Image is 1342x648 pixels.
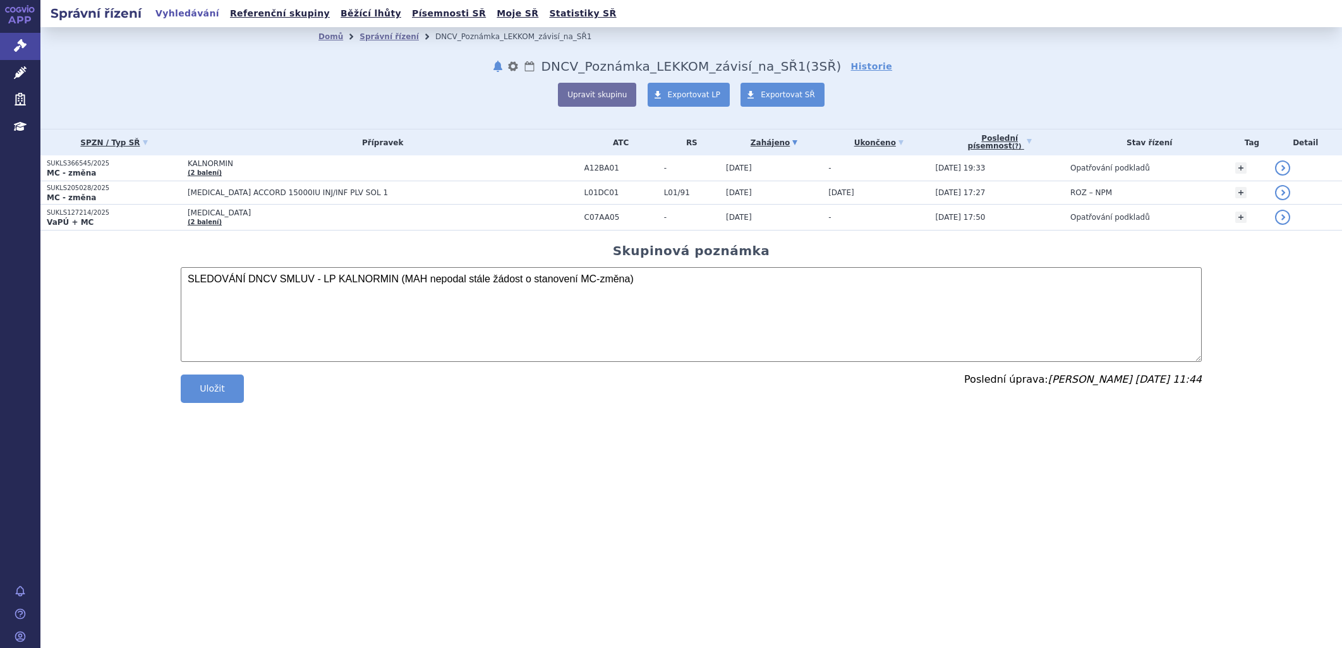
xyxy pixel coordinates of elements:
span: DNCV_Poznámka_LEKKOM_závisí_na_SŘ1 [541,59,806,74]
a: Exportovat LP [648,83,730,107]
span: [DATE] [726,213,752,222]
span: L01/91 [664,188,720,197]
a: Referenční skupiny [226,5,334,22]
span: [MEDICAL_DATA] ACCORD 15000IU INJ/INF PLV SOL 1 [188,188,504,197]
span: - [828,164,831,172]
p: SUKLS205028/2025 [47,184,181,193]
h2: Skupinová poznámka [613,243,770,258]
a: Písemnosti SŘ [408,5,490,22]
span: 3 [811,59,819,74]
span: [DATE] 11:44 [1135,373,1202,385]
a: detail [1275,210,1290,225]
p: SUKLS366545/2025 [47,159,181,168]
span: [DATE] 17:50 [935,213,985,222]
span: KALNORMIN [188,159,504,168]
abbr: (?) [1012,143,1022,150]
span: C07AA05 [584,213,658,222]
span: A12BA01 [584,164,658,172]
th: Stav řízení [1064,129,1229,155]
span: ROZ – NPM [1070,188,1112,197]
span: - [664,164,720,172]
a: + [1235,162,1247,174]
a: Lhůty [523,59,536,74]
a: Běžící lhůty [337,5,405,22]
textarea: SLEDOVÁNÍ DNCV SMLUV - LP KALNORMIN (MAH nepodal stále žádost o stanovení MC-změna) [181,267,1202,362]
a: Statistiky SŘ [545,5,620,22]
a: Moje SŘ [493,5,542,22]
strong: VaPÚ + MC [47,218,94,227]
a: + [1235,212,1247,223]
a: + [1235,187,1247,198]
span: [DATE] 17:27 [935,188,985,197]
a: SPZN / Typ SŘ [47,134,181,152]
a: Domů [318,32,343,41]
p: SUKLS127214/2025 [47,208,181,217]
span: [DATE] [726,164,752,172]
a: Ukončeno [828,134,929,152]
button: Upravit skupinu [558,83,636,107]
p: Poslední úprava: [964,375,1202,385]
th: ATC [578,129,658,155]
a: Správní řízení [360,32,419,41]
a: detail [1275,185,1290,200]
span: L01DC01 [584,188,658,197]
strong: MC - změna [47,169,96,177]
a: Historie [851,60,893,73]
li: DNCV_Poznámka_LEKKOM_závisí_na_SŘ1 [435,27,608,46]
a: Poslednípísemnost(?) [935,129,1064,155]
span: [MEDICAL_DATA] [188,208,504,217]
span: Exportovat SŘ [761,90,815,99]
th: Přípravek [181,129,578,155]
th: Tag [1229,129,1269,155]
strong: MC - změna [47,193,96,202]
span: Opatřování podkladů [1070,164,1150,172]
a: Vyhledávání [152,5,223,22]
span: - [828,213,831,222]
th: RS [658,129,720,155]
button: Uložit [181,375,244,403]
a: Zahájeno [726,134,822,152]
a: Exportovat SŘ [741,83,825,107]
span: [DATE] [726,188,752,197]
span: Opatřování podkladů [1070,213,1150,222]
button: nastavení [507,59,519,74]
a: detail [1275,160,1290,176]
a: (2 balení) [188,169,222,176]
span: ( SŘ) [806,59,842,74]
span: [PERSON_NAME] [1048,373,1132,385]
span: Exportovat LP [668,90,721,99]
th: Detail [1269,129,1342,155]
span: [DATE] [828,188,854,197]
span: [DATE] 19:33 [935,164,985,172]
button: notifikace [492,59,504,74]
a: (2 balení) [188,219,222,225]
h2: Správní řízení [40,4,152,22]
span: - [664,213,720,222]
